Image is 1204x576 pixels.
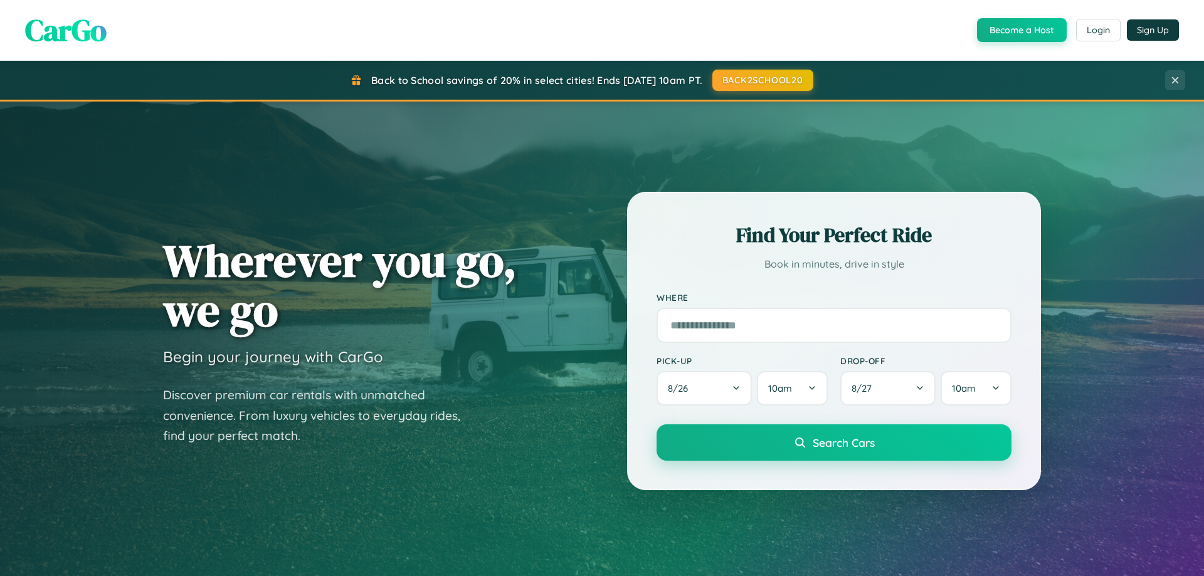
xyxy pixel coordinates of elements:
button: Login [1076,19,1121,41]
button: Sign Up [1127,19,1179,41]
h3: Begin your journey with CarGo [163,347,383,366]
span: Back to School savings of 20% in select cities! Ends [DATE] 10am PT. [371,74,702,86]
span: Search Cars [813,436,875,449]
p: Book in minutes, drive in style [657,255,1011,273]
h1: Wherever you go, we go [163,236,517,335]
span: CarGo [25,9,107,51]
button: 10am [941,371,1011,406]
button: BACK2SCHOOL20 [712,70,813,91]
label: Pick-up [657,355,828,366]
button: 8/27 [840,371,936,406]
h2: Find Your Perfect Ride [657,221,1011,249]
span: 10am [768,382,792,394]
button: 10am [757,371,828,406]
span: 10am [952,382,976,394]
button: 8/26 [657,371,752,406]
button: Become a Host [977,18,1067,42]
p: Discover premium car rentals with unmatched convenience. From luxury vehicles to everyday rides, ... [163,385,477,446]
button: Search Cars [657,424,1011,461]
span: 8 / 27 [852,382,878,394]
label: Drop-off [840,355,1011,366]
span: 8 / 26 [668,382,694,394]
label: Where [657,292,1011,303]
